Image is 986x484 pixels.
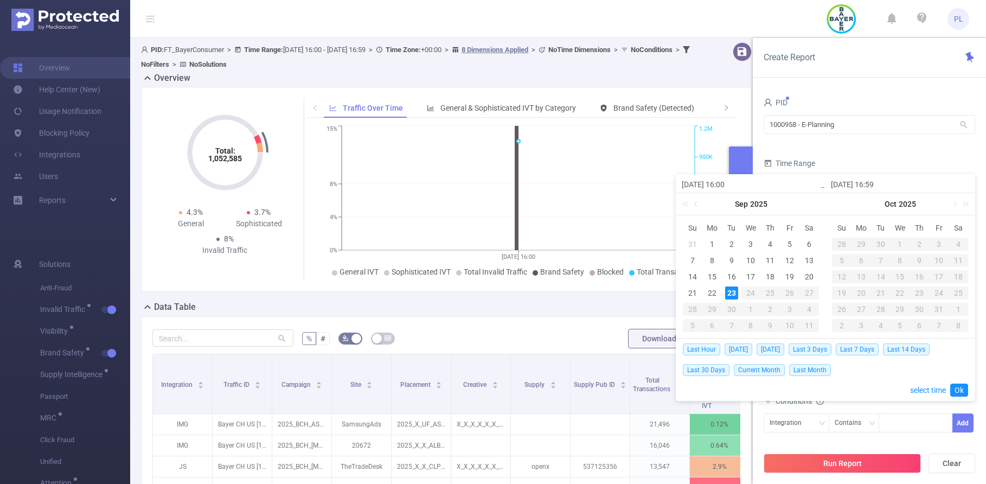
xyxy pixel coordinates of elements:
[851,317,871,334] td: November 3, 2025
[832,301,851,317] td: October 26, 2025
[949,285,968,301] td: October 25, 2025
[741,303,761,316] div: 1
[683,236,702,252] td: August 31, 2025
[910,238,929,251] div: 2
[799,301,819,317] td: October 4, 2025
[683,343,720,355] span: Last Hour
[683,319,702,332] div: 5
[40,277,130,299] span: Anti-Fraud
[891,270,910,283] div: 15
[891,238,910,251] div: 1
[208,154,242,163] tspan: 1,052,585
[780,220,799,236] th: Fri
[910,380,946,400] a: select time
[883,343,930,355] span: Last 14 Days
[40,349,88,356] span: Brand Safety
[637,268,699,276] span: Total Transactions
[39,253,71,275] span: Solutions
[191,245,259,256] div: Invalid Traffic
[910,270,929,283] div: 16
[760,252,780,269] td: September 11, 2025
[871,269,891,285] td: October 14, 2025
[832,285,851,301] td: October 19, 2025
[871,301,891,317] td: October 28, 2025
[757,343,784,355] span: [DATE]
[891,317,910,334] td: November 5, 2025
[611,46,621,54] span: >
[871,238,891,251] div: 30
[799,285,819,301] td: September 27, 2025
[13,57,70,79] a: Overview
[929,303,949,316] div: 31
[910,301,929,317] td: October 30, 2025
[910,303,929,316] div: 30
[330,214,337,221] tspan: 4%
[764,454,921,473] button: Run Report
[385,335,391,341] i: icon: table
[699,154,713,161] tspan: 900K
[851,238,871,251] div: 29
[910,236,929,252] td: October 2, 2025
[898,193,917,215] a: 2025
[673,46,683,54] span: >
[803,254,816,267] div: 13
[306,334,312,343] span: %
[722,285,741,301] td: September 23, 2025
[871,254,891,267] div: 7
[929,285,949,301] td: October 24, 2025
[40,386,130,407] span: Passport
[699,126,713,133] tspan: 1.2M
[799,303,819,316] div: 4
[722,252,741,269] td: September 9, 2025
[151,46,164,54] b: PID:
[722,269,741,285] td: September 16, 2025
[950,384,968,397] a: Ok
[686,254,699,267] div: 7
[764,254,777,267] div: 11
[683,223,702,233] span: Su
[152,329,293,347] input: Search...
[783,238,796,251] div: 5
[40,327,72,335] span: Visibility
[949,270,968,283] div: 18
[342,335,349,341] i: icon: bg-colors
[40,305,89,313] span: Invalid Traffic
[722,236,741,252] td: September 2, 2025
[949,269,968,285] td: October 18, 2025
[340,268,379,276] span: General IVT
[760,301,780,317] td: October 2, 2025
[744,238,757,251] div: 3
[832,220,851,236] th: Sun
[910,220,929,236] th: Thu
[780,303,799,316] div: 3
[780,317,799,334] td: October 10, 2025
[11,9,119,31] img: Protected Media
[764,270,777,283] div: 18
[871,286,891,300] div: 21
[871,285,891,301] td: October 21, 2025
[427,104,434,112] i: icon: bar-chart
[683,317,702,334] td: October 5, 2025
[764,98,772,107] i: icon: user
[13,79,100,100] a: Help Center (New)
[871,319,891,332] div: 4
[910,252,929,269] td: October 9, 2025
[189,60,227,68] b: No Solutions
[702,223,722,233] span: Mo
[722,223,741,233] span: Tu
[741,301,761,317] td: October 1, 2025
[832,223,851,233] span: Su
[832,236,851,252] td: September 28, 2025
[952,413,974,432] button: Add
[744,254,757,267] div: 10
[741,319,761,332] div: 8
[949,254,968,267] div: 11
[326,126,337,133] tspan: 15%
[13,100,101,122] a: Usage Notification
[871,236,891,252] td: September 30, 2025
[819,420,825,428] i: icon: down
[154,301,196,314] h2: Data Table
[502,253,535,260] tspan: [DATE] 16:00
[741,286,761,300] div: 24
[244,46,283,54] b: Time Range:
